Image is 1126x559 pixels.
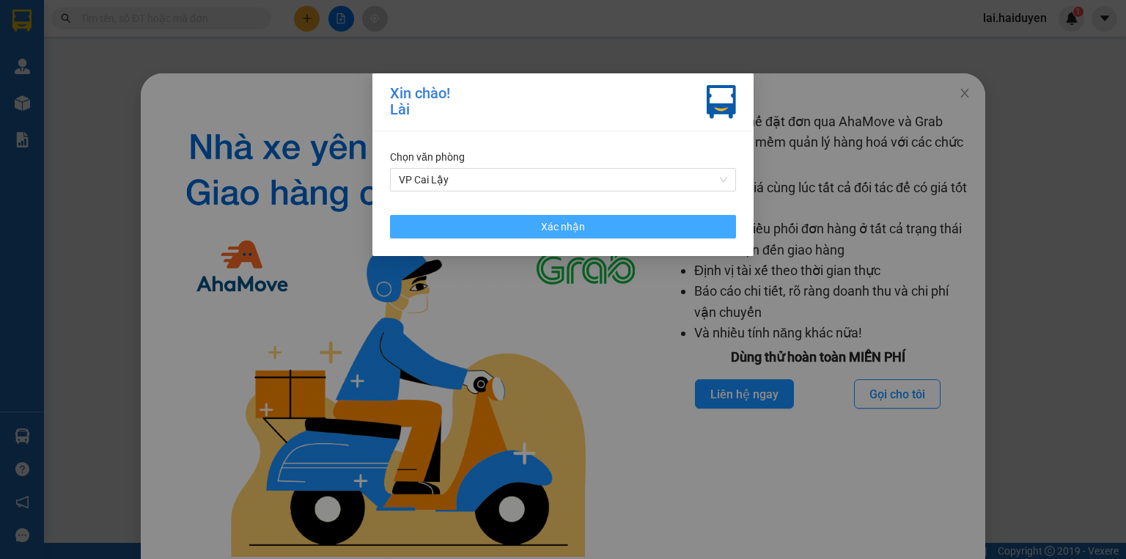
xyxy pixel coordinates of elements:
button: Xác nhận [390,215,736,238]
div: Xin chào! Lài [390,85,450,119]
img: vxr-icon [707,85,736,119]
span: Xác nhận [541,219,585,235]
span: VP Cai Lậy [399,169,727,191]
div: Chọn văn phòng [390,149,736,165]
